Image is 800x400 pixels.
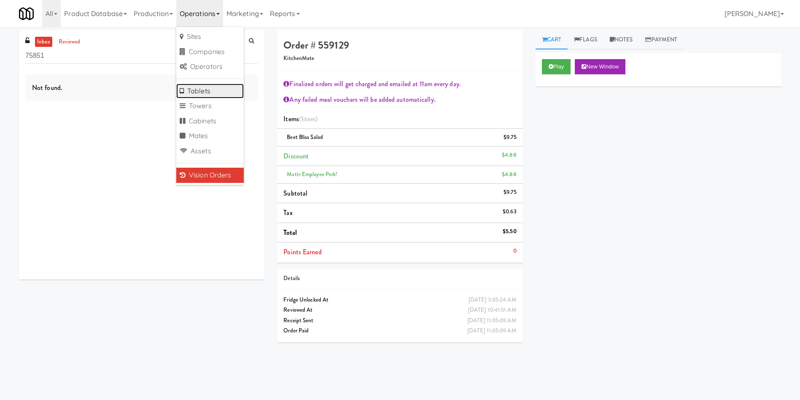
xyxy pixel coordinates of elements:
a: Flags [568,30,603,49]
div: $4.88 [502,150,517,161]
span: Subtotal [283,188,307,198]
a: Notes [603,30,639,49]
div: Receipt Sent [283,316,516,326]
div: [DATE] 3:05:24 AM [469,295,517,305]
input: Search vision orders [25,48,258,64]
a: Tablets [176,84,244,99]
a: Payment [639,30,684,49]
a: Vision Orders [176,168,244,183]
span: Points Earned [283,247,321,257]
a: Sites [176,29,244,44]
a: Cart [536,30,568,49]
span: Mattr Employee Perk! [287,170,337,178]
button: Play [542,59,571,74]
div: [DATE] 10:41:51 AM [468,305,517,316]
a: Cabinets [176,114,244,129]
a: Mates [176,128,244,144]
span: Tax [283,208,292,218]
div: Details [283,273,516,284]
div: Fridge Unlocked At [283,295,516,305]
button: New Window [575,59,625,74]
a: reviewed [57,37,83,47]
div: 0 [513,246,517,256]
h5: KitchenMate [283,55,516,62]
span: (1 ) [299,114,318,124]
span: Total [283,228,297,237]
span: Items [283,114,318,124]
div: Reviewed At [283,305,516,316]
a: Towers [176,98,244,114]
div: $9.75 [504,187,517,198]
div: [DATE] 11:05:09 AM [467,326,517,336]
span: Beet Bliss Salad [287,133,323,141]
div: $0.63 [503,207,517,217]
div: [DATE] 11:05:09 AM [467,316,517,326]
span: Not found. [32,83,62,93]
div: $9.75 [504,132,517,143]
div: $5.50 [503,226,517,237]
a: inbox [35,37,52,47]
span: Discount [283,151,309,161]
div: $4.88 [502,169,517,180]
a: Companies [176,44,244,60]
ng-pluralize: item [303,114,315,124]
a: Assets [176,144,244,159]
img: Micromart [19,6,34,21]
a: Operators [176,59,244,74]
h4: Order # 559129 [283,40,516,51]
div: Any failed meal vouchers will be added automatically. [283,93,516,106]
div: Order Paid [283,326,516,336]
div: Finalized orders will get charged and emailed at 11am every day. [283,78,516,90]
